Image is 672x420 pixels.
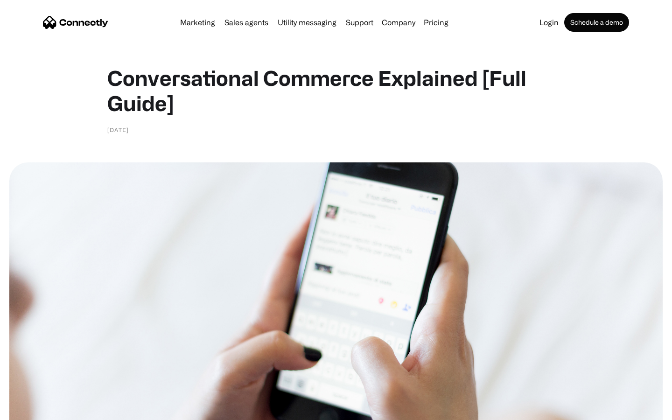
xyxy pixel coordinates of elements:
a: Support [342,19,377,26]
ul: Language list [19,404,56,417]
div: Company [382,16,415,29]
a: Marketing [176,19,219,26]
a: Utility messaging [274,19,340,26]
aside: Language selected: English [9,404,56,417]
div: [DATE] [107,125,129,134]
a: Pricing [420,19,452,26]
a: Login [536,19,562,26]
a: Sales agents [221,19,272,26]
a: Schedule a demo [564,13,629,32]
h1: Conversational Commerce Explained [Full Guide] [107,65,565,116]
